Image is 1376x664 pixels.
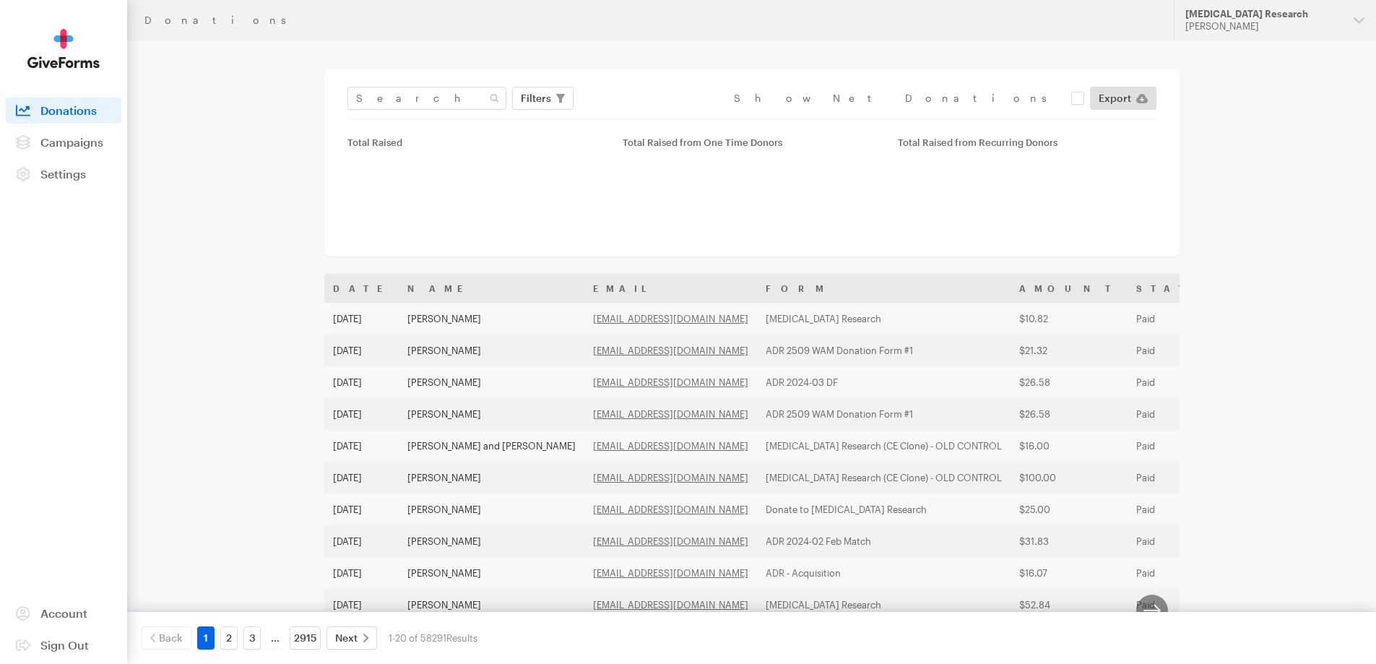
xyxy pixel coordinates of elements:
td: [PERSON_NAME] [399,525,584,557]
th: Form [757,274,1011,303]
a: [EMAIL_ADDRESS][DOMAIN_NAME] [593,535,748,547]
td: [MEDICAL_DATA] Research [757,303,1011,335]
a: 2915 [290,626,321,650]
span: Campaigns [40,135,103,149]
td: [MEDICAL_DATA] Research [757,589,1011,621]
span: Results [446,632,477,644]
td: Paid [1128,525,1234,557]
td: $25.00 [1011,493,1128,525]
span: Donations [40,103,97,117]
td: $16.00 [1011,430,1128,462]
a: Sign Out [6,632,121,658]
a: [EMAIL_ADDRESS][DOMAIN_NAME] [593,313,748,324]
td: [DATE] [324,462,399,493]
span: Settings [40,167,86,181]
td: [PERSON_NAME] [399,589,584,621]
td: [DATE] [324,589,399,621]
td: [DATE] [324,557,399,589]
td: [DATE] [324,430,399,462]
a: [EMAIL_ADDRESS][DOMAIN_NAME] [593,472,748,483]
td: [DATE] [324,398,399,430]
a: Donations [6,98,121,124]
td: [DATE] [324,303,399,335]
td: [MEDICAL_DATA] Research (CE Clone) - OLD CONTROL [757,462,1011,493]
span: Sign Out [40,638,89,652]
div: Total Raised from Recurring Donors [898,137,1156,148]
td: [PERSON_NAME] [399,398,584,430]
div: Total Raised [347,137,605,148]
td: $10.82 [1011,303,1128,335]
td: $26.58 [1011,398,1128,430]
td: ADR 2024-02 Feb Match [757,525,1011,557]
td: [PERSON_NAME] [399,303,584,335]
a: [EMAIL_ADDRESS][DOMAIN_NAME] [593,599,748,611]
td: Paid [1128,589,1234,621]
td: Donate to [MEDICAL_DATA] Research [757,493,1011,525]
td: Paid [1128,462,1234,493]
td: Paid [1128,335,1234,366]
td: Paid [1128,557,1234,589]
td: Paid [1128,366,1234,398]
td: [DATE] [324,366,399,398]
th: Date [324,274,399,303]
td: [PERSON_NAME] and [PERSON_NAME] [399,430,584,462]
td: ADR - Acquisition [757,557,1011,589]
td: $16.07 [1011,557,1128,589]
span: Next [335,629,358,647]
div: [PERSON_NAME] [1185,20,1342,33]
a: Campaigns [6,129,121,155]
td: [DATE] [324,493,399,525]
span: Export [1099,90,1131,107]
td: ADR 2024-03 DF [757,366,1011,398]
span: Account [40,606,87,620]
td: [MEDICAL_DATA] Research (CE Clone) - OLD CONTROL [757,430,1011,462]
a: [EMAIL_ADDRESS][DOMAIN_NAME] [593,504,748,515]
td: Paid [1128,398,1234,430]
td: $100.00 [1011,462,1128,493]
th: Status [1128,274,1234,303]
a: 2 [220,626,238,650]
td: [PERSON_NAME] [399,335,584,366]
div: Total Raised from One Time Donors [623,137,880,148]
a: Account [6,600,121,626]
td: Paid [1128,493,1234,525]
td: ADR 2509 WAM Donation Form #1 [757,398,1011,430]
td: $31.83 [1011,525,1128,557]
div: 1-20 of 58291 [389,626,477,650]
a: Settings [6,161,121,187]
td: [PERSON_NAME] [399,557,584,589]
a: [EMAIL_ADDRESS][DOMAIN_NAME] [593,345,748,356]
td: ADR 2509 WAM Donation Form #1 [757,335,1011,366]
img: GiveForms [27,29,100,69]
a: Next [326,626,377,650]
a: Export [1090,87,1156,110]
a: [EMAIL_ADDRESS][DOMAIN_NAME] [593,567,748,579]
td: [DATE] [324,525,399,557]
td: [PERSON_NAME] [399,366,584,398]
div: [MEDICAL_DATA] Research [1185,8,1342,20]
td: Paid [1128,303,1234,335]
td: [PERSON_NAME] [399,462,584,493]
td: $26.58 [1011,366,1128,398]
a: 3 [243,626,261,650]
input: Search Name & Email [347,87,506,110]
td: Paid [1128,430,1234,462]
a: [EMAIL_ADDRESS][DOMAIN_NAME] [593,440,748,452]
td: $21.32 [1011,335,1128,366]
span: Filters [521,90,551,107]
th: Email [584,274,757,303]
a: [EMAIL_ADDRESS][DOMAIN_NAME] [593,376,748,388]
th: Amount [1011,274,1128,303]
td: [DATE] [324,335,399,366]
button: Filters [512,87,574,110]
a: [EMAIL_ADDRESS][DOMAIN_NAME] [593,408,748,420]
th: Name [399,274,584,303]
td: $52.84 [1011,589,1128,621]
td: [PERSON_NAME] [399,493,584,525]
